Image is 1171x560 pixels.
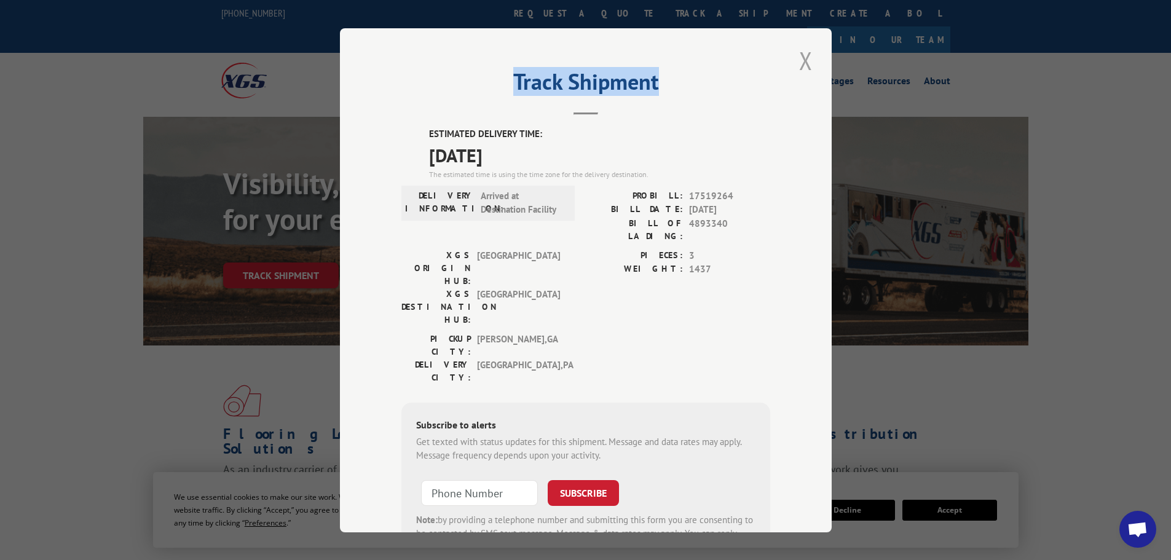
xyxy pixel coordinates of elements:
[401,73,770,97] h2: Track Shipment
[586,203,683,217] label: BILL DATE:
[416,513,755,554] div: by providing a telephone number and submitting this form you are consenting to be contacted by SM...
[548,479,619,505] button: SUBSCRIBE
[401,248,471,287] label: XGS ORIGIN HUB:
[795,44,816,77] button: Close modal
[477,358,560,384] span: [GEOGRAPHIC_DATA] , PA
[586,262,683,277] label: WEIGHT:
[586,189,683,203] label: PROBILL:
[689,189,770,203] span: 17519264
[477,248,560,287] span: [GEOGRAPHIC_DATA]
[416,435,755,462] div: Get texted with status updates for this shipment. Message and data rates may apply. Message frequ...
[1119,511,1156,548] a: Open chat
[689,248,770,262] span: 3
[405,189,475,216] label: DELIVERY INFORMATION:
[429,168,770,179] div: The estimated time is using the time zone for the delivery destination.
[429,141,770,168] span: [DATE]
[401,358,471,384] label: DELIVERY CITY:
[429,127,770,141] label: ESTIMATED DELIVERY TIME:
[481,189,564,216] span: Arrived at Destination Facility
[689,262,770,277] span: 1437
[477,332,560,358] span: [PERSON_NAME] , GA
[586,216,683,242] label: BILL OF LADING:
[401,287,471,326] label: XGS DESTINATION HUB:
[421,479,538,505] input: Phone Number
[401,332,471,358] label: PICKUP CITY:
[586,248,683,262] label: PIECES:
[477,287,560,326] span: [GEOGRAPHIC_DATA]
[416,513,438,525] strong: Note:
[416,417,755,435] div: Subscribe to alerts
[689,203,770,217] span: [DATE]
[689,216,770,242] span: 4893340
